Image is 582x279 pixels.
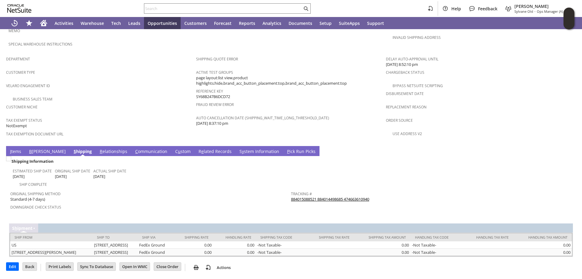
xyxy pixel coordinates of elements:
a: Business Sales Team [13,97,52,102]
span: Feedback [478,6,497,12]
td: -Not Taxable- [410,249,463,256]
span: Warehouse [81,20,104,26]
a: Use Address V2 [393,131,422,136]
a: Tracking # [291,191,312,196]
a: SuiteApps [335,17,363,29]
a: Setup [316,17,335,29]
input: Sync To Database [78,263,115,270]
a: Opportunities [144,17,181,29]
td: -Not Taxable- [256,241,306,249]
td: -Not Taxable- [410,241,463,249]
span: Ops Manager (A) (F2L) [537,9,571,14]
a: Unrolled view on [565,147,572,155]
a: Downgrade Check Status [10,205,61,210]
span: [DATE] [93,174,105,179]
td: [STREET_ADDRESS][PERSON_NAME] [10,249,92,256]
div: Handling Rate [218,235,251,240]
a: Order Source [386,118,413,123]
div: Handling Tax Rate [467,235,509,240]
span: [DATE] 8:37:10 pm [196,121,228,126]
a: Bypass NetSuite Scripting [393,83,443,88]
a: Tech [108,17,125,29]
span: Reports [239,20,255,26]
span: Setup [319,20,332,26]
td: FedEx Ground [138,241,173,249]
a: Relationships [98,148,129,155]
span: P [287,148,289,154]
span: e [201,148,204,154]
div: Ship From [15,235,88,240]
svg: Home [40,19,47,27]
svg: logo [7,4,32,13]
a: 884015088521 884014498685 474663610940 [291,196,369,202]
a: Leads [125,17,144,29]
td: [STREET_ADDRESS] [92,241,138,249]
div: Ship Via [142,235,168,240]
span: I [10,148,11,154]
input: Print Labels [46,263,73,270]
a: Special Warehouse Instructions [8,42,72,47]
div: Shipping Rate [177,235,209,240]
a: Reference Key [196,89,223,94]
span: S [74,148,76,154]
div: Shipping Tax Amount [359,235,406,240]
span: NotExempt [6,123,27,129]
a: Activities [51,17,77,29]
a: Disbursement Date [386,91,424,96]
span: h [15,225,17,231]
a: Invalid Shipping Address [393,35,441,40]
a: Active Test Groups [196,70,233,75]
a: Related Records [197,148,233,155]
span: y [242,148,244,154]
img: Unchecked [6,156,11,161]
a: Chargeback Status [386,70,424,75]
td: US [10,241,92,249]
a: B[PERSON_NAME] [28,148,67,155]
a: Communication [134,148,169,155]
span: [DATE] [13,174,25,179]
a: Auto Cancellation Date (shipping_wait_time_long_threshold_date) [196,115,329,121]
input: Close Order [154,263,181,270]
svg: Shortcuts [25,19,33,27]
a: Shipping [72,148,93,155]
span: SuiteApps [339,20,360,26]
span: [DATE] 8:52:10 pm [386,62,418,67]
input: Back [23,263,37,270]
span: Support [367,20,384,26]
svg: Recent Records [11,19,18,27]
a: Actions [214,265,233,270]
a: Ship Complete [19,182,47,187]
span: Tech [111,20,121,26]
span: R [100,148,102,154]
span: Help [451,6,461,12]
a: Analytics [259,17,285,29]
span: Analytics [263,20,281,26]
span: u [178,148,181,154]
td: [STREET_ADDRESS] [92,249,138,256]
a: Reports [235,17,259,29]
span: Sylvane Old [514,9,533,14]
a: System Information [238,148,281,155]
a: Customer Type [6,70,35,75]
span: [PERSON_NAME] [514,3,571,9]
a: Pick Run Picks [286,148,317,155]
img: add-record.svg [205,264,212,271]
td: 0.00 [354,241,410,249]
a: Velaro Engagement ID [6,83,50,88]
a: Forecast [210,17,235,29]
span: Oracle Guided Learning Widget. To move around, please hold and drag [564,19,574,30]
td: 0.00 [213,241,256,249]
a: Support [363,17,388,29]
a: Shipment [12,225,32,231]
a: Actual Ship Date [93,168,126,174]
img: print.svg [192,264,200,271]
svg: Search [302,5,309,12]
td: 0.00 [213,249,256,256]
a: Home [36,17,51,29]
div: Shortcuts [22,17,36,29]
a: Tax Exempt Status [6,118,42,123]
span: page layout:list view,product highlights:hide,brand_acc_button_placement:top,brand_acc_button_pla... [196,75,383,86]
div: Shipping Information [10,157,289,165]
a: Replacement reason [386,104,426,110]
a: Department [6,56,30,62]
